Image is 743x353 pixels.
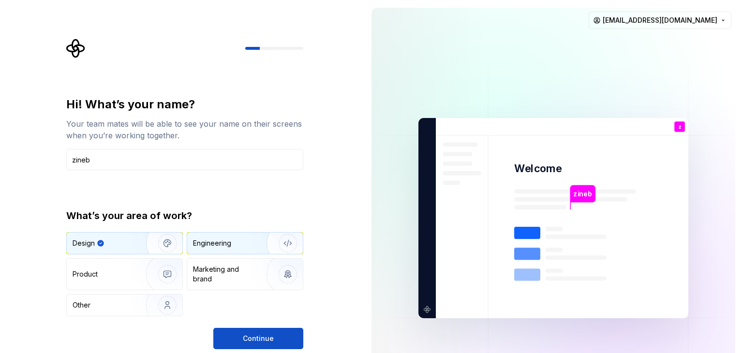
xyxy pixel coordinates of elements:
[66,39,86,58] svg: Supernova Logo
[193,238,231,248] div: Engineering
[589,12,731,29] button: [EMAIL_ADDRESS][DOMAIN_NAME]
[678,124,681,130] p: z
[66,209,303,222] div: What’s your area of work?
[514,162,562,176] p: Welcome
[66,97,303,112] div: Hi! What’s your name?
[603,15,717,25] span: [EMAIL_ADDRESS][DOMAIN_NAME]
[73,238,95,248] div: Design
[213,328,303,349] button: Continue
[66,118,303,141] div: Your team mates will be able to see your name on their screens when you’re working together.
[73,300,90,310] div: Other
[573,189,592,199] p: zineb
[66,149,303,170] input: Han Solo
[243,334,274,343] span: Continue
[193,265,258,284] div: Marketing and brand
[73,269,98,279] div: Product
